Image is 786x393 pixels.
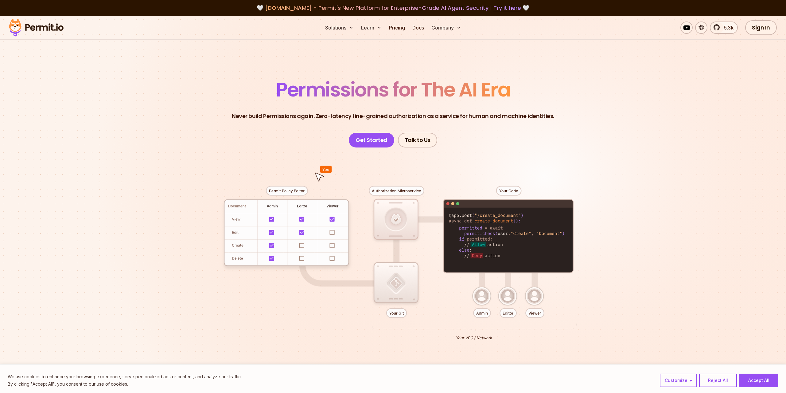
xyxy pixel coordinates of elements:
button: Company [429,22,464,34]
a: Get Started [349,133,394,147]
img: Permit logo [6,17,66,38]
a: Pricing [387,22,407,34]
a: Talk to Us [398,133,437,147]
button: Accept All [739,374,778,387]
p: Never build Permissions again. Zero-latency fine-grained authorization as a service for human and... [232,112,554,120]
span: Permissions for The AI Era [276,76,510,103]
button: Customize [660,374,697,387]
a: Docs [410,22,426,34]
button: Learn [359,22,384,34]
button: Solutions [323,22,356,34]
button: Reject All [699,374,737,387]
a: Try it here [493,4,521,12]
p: We use cookies to enhance your browsing experience, serve personalized ads or content, and analyz... [8,373,242,380]
p: By clicking "Accept All", you consent to our use of cookies. [8,380,242,388]
span: 5.3k [720,24,733,31]
a: Sign In [745,20,777,35]
span: [DOMAIN_NAME] - Permit's New Platform for Enterprise-Grade AI Agent Security | [265,4,521,12]
div: 🤍 🤍 [15,4,771,12]
a: 5.3k [710,22,738,34]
